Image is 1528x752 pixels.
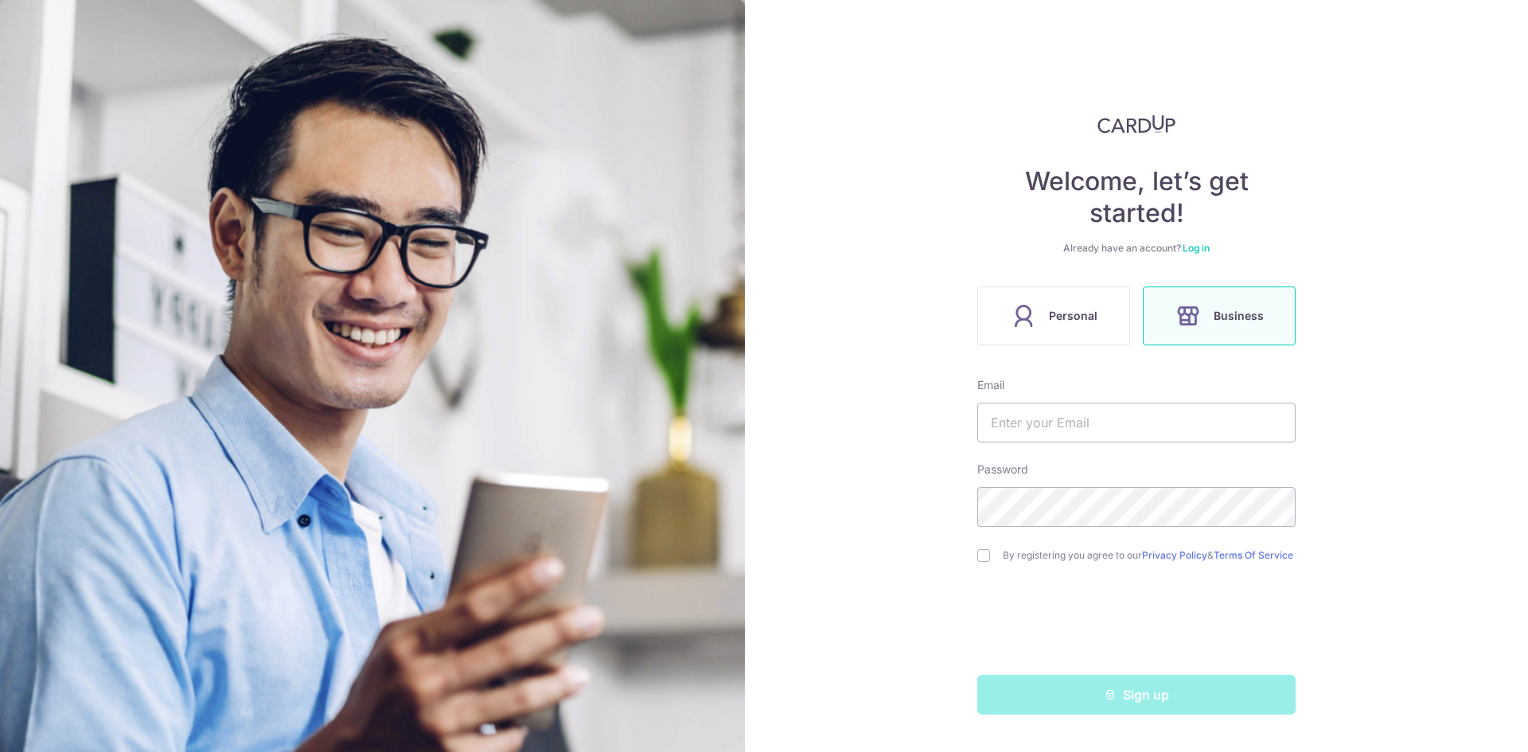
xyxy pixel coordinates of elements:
[1183,242,1210,254] a: Log in
[977,462,1028,477] label: Password
[1015,594,1257,656] iframe: reCAPTCHA
[1049,306,1097,325] span: Personal
[977,403,1296,442] input: Enter your Email
[1136,286,1302,345] a: Business
[1142,549,1207,561] a: Privacy Policy
[1003,549,1296,562] label: By registering you agree to our &
[971,286,1136,345] a: Personal
[977,242,1296,255] div: Already have an account?
[1097,115,1175,134] img: CardUp Logo
[1214,306,1264,325] span: Business
[977,166,1296,229] h4: Welcome, let’s get started!
[1214,549,1293,561] a: Terms Of Service
[977,377,1004,393] label: Email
